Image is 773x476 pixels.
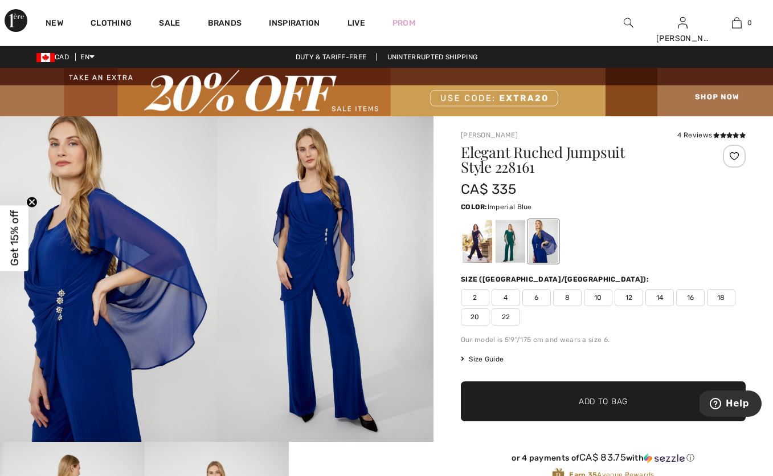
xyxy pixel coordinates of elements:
[461,274,651,284] div: Size ([GEOGRAPHIC_DATA]/[GEOGRAPHIC_DATA]):
[26,196,38,208] button: Close teaser
[461,203,488,211] span: Color:
[656,32,709,44] div: [PERSON_NAME]
[644,453,685,463] img: Sezzle
[8,210,21,266] span: Get 15% off
[624,16,633,30] img: search the website
[36,53,73,61] span: CAD
[615,289,643,306] span: 12
[461,145,698,174] h1: Elegant Ruched Jumpsuit Style 228161
[488,203,532,211] span: Imperial Blue
[553,289,582,306] span: 8
[707,289,735,306] span: 18
[91,18,132,30] a: Clothing
[676,289,705,306] span: 16
[584,289,612,306] span: 10
[217,116,434,442] img: Elegant Ruched Jumpsuit Style 228161. 2
[461,181,516,197] span: CA$ 335
[5,9,27,32] img: 1ère Avenue
[269,18,320,30] span: Inspiration
[700,390,762,419] iframe: Opens a widget where you can find more information
[677,130,746,140] div: 4 Reviews
[347,17,365,29] a: Live
[461,308,489,326] span: 20
[678,17,688,28] a: Sign In
[678,16,688,30] img: My Info
[461,354,504,364] span: Size Guide
[747,18,752,28] span: 0
[522,289,551,306] span: 6
[461,335,746,345] div: Our model is 5'9"/175 cm and wears a size 6.
[36,53,55,62] img: Canadian Dollar
[461,381,746,421] button: Add to Bag
[732,16,742,30] img: My Bag
[80,53,95,61] span: EN
[461,289,489,306] span: 2
[492,289,520,306] span: 4
[492,308,520,326] span: 22
[463,220,492,263] div: Midnight
[461,452,746,467] div: or 4 payments ofCA$ 83.75withSezzle Click to learn more about Sezzle
[645,289,674,306] span: 14
[496,220,525,263] div: Spruce
[529,220,558,263] div: Imperial Blue
[461,452,746,463] div: or 4 payments of with
[461,131,518,139] a: [PERSON_NAME]
[208,18,242,30] a: Brands
[579,395,628,407] span: Add to Bag
[46,18,63,30] a: New
[579,451,626,463] span: CA$ 83.75
[392,17,415,29] a: Prom
[710,16,763,30] a: 0
[159,18,180,30] a: Sale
